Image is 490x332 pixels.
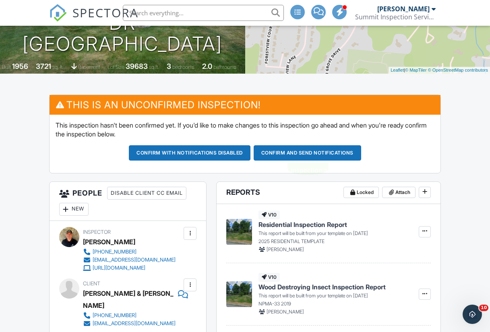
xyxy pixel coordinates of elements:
div: 3 [167,62,171,70]
div: 1956 [12,62,28,70]
div: New [59,203,89,216]
div: [EMAIL_ADDRESS][DOMAIN_NAME] [93,257,176,263]
button: Confirm with notifications disabled [129,145,250,161]
div: [PERSON_NAME] [83,236,135,248]
input: Search everything... [123,5,284,21]
span: Client [83,280,100,287]
a: [PHONE_NUMBER] [83,248,176,256]
a: [EMAIL_ADDRESS][DOMAIN_NAME] [83,256,176,264]
a: Leaflet [391,68,404,72]
div: [PERSON_NAME] & [PERSON_NAME] [83,287,174,311]
span: SPECTORA [72,4,139,21]
h3: This is an Unconfirmed Inspection! [50,95,441,115]
div: Summit Inspection Services [355,13,436,21]
div: 39683 [126,62,148,70]
a: [PHONE_NUMBER] [83,311,182,320]
div: 3721 [36,62,51,70]
p: This inspection hasn't been confirmed yet. If you'd like to make changes to this inspection go ah... [56,121,435,139]
a: SPECTORA [49,11,139,28]
a: © MapTiler [405,68,427,72]
button: Confirm and send notifications [254,145,361,161]
div: | [389,67,490,74]
a: © OpenStreetMap contributors [428,68,488,72]
span: 10 [479,305,488,311]
h3: People [50,182,207,221]
span: sq.ft. [149,64,159,70]
div: Disable Client CC Email [107,187,186,200]
div: [EMAIL_ADDRESS][DOMAIN_NAME] [93,320,176,327]
div: [PERSON_NAME] [377,5,430,13]
span: Inspector [83,229,111,235]
a: [EMAIL_ADDRESS][DOMAIN_NAME] [83,320,182,328]
img: The Best Home Inspection Software - Spectora [49,4,67,22]
iframe: Intercom live chat [463,305,482,324]
div: [PHONE_NUMBER] [93,249,136,255]
span: bathrooms [213,64,236,70]
span: Built [2,64,11,70]
div: [PHONE_NUMBER] [93,312,136,319]
span: basement [78,64,100,70]
span: bedrooms [172,64,194,70]
div: 2.0 [202,62,212,70]
span: sq. ft. [52,64,64,70]
a: [URL][DOMAIN_NAME] [83,264,176,272]
div: [URL][DOMAIN_NAME] [93,265,145,271]
span: Lot Size [108,64,124,70]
